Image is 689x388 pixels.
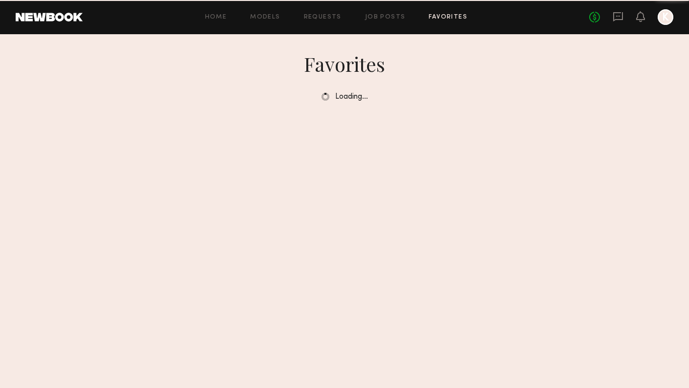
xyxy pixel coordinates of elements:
a: Favorites [429,14,467,21]
a: Requests [304,14,342,21]
a: Models [250,14,280,21]
span: Loading… [335,93,368,101]
a: Home [205,14,227,21]
a: K [658,9,673,25]
a: Job Posts [365,14,406,21]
